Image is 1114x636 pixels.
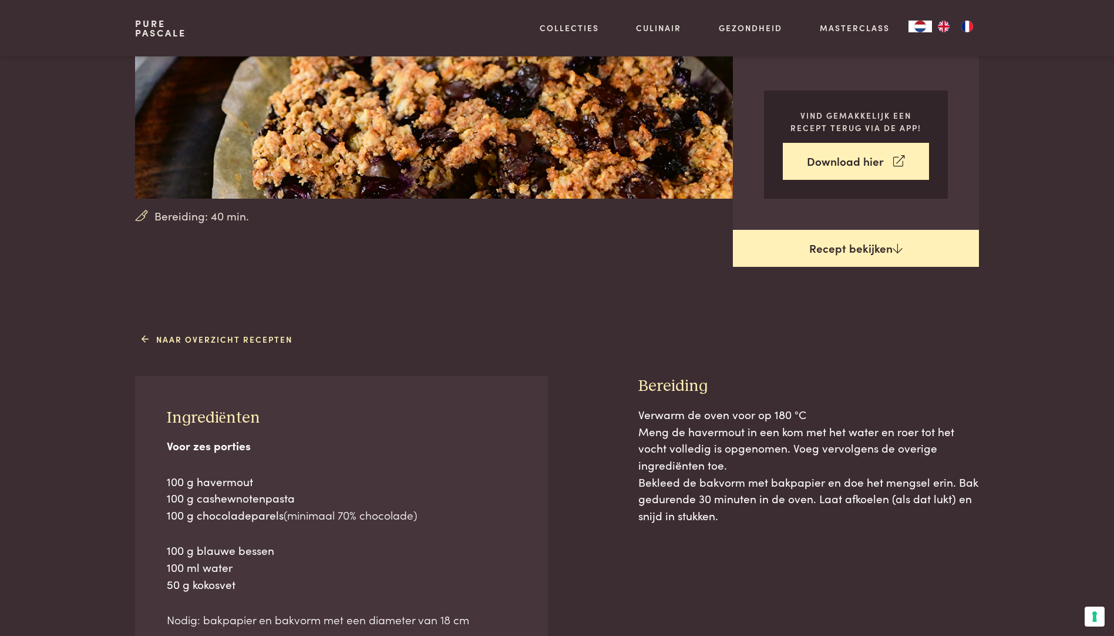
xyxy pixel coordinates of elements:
span: Meng de havermout in een kom met het water en roer tot het vocht volledig is opgenomen. Voeg verv... [638,423,954,473]
span: Ingrediënten [167,410,260,426]
a: Recept bekijken [733,230,979,267]
span: 100 g havermout [167,473,253,489]
span: 100 g chocoladeparels [167,507,284,523]
a: FR [955,21,979,32]
a: Naar overzicht recepten [142,333,292,346]
p: Nodig: bakpapier en bakvorm met een diameter van 18 cm [167,611,517,628]
a: NL [908,21,932,32]
a: Gezondheid [719,22,782,34]
span: 100 g blauwe bessen [167,542,274,558]
a: Masterclass [820,22,890,34]
a: Download hier [783,143,929,180]
strong: Voor zes porties [167,437,251,453]
ul: Language list [932,21,979,32]
span: 50 g kokosvet [167,576,235,592]
span: Bereiding: 40 min. [154,207,249,225]
a: EN [932,21,955,32]
span: Bekleed de bakvorm met bakpapier en doe het mengsel erin. Bak gedurende 30 minuten in de oven. La... [638,474,978,523]
a: Culinair [636,22,681,34]
h3: Bereiding [638,376,979,397]
p: Vind gemakkelijk een recept terug via de app! [783,109,929,133]
a: PurePascale [135,19,186,38]
p: (minimaal 70% chocolade) [167,473,517,524]
span: 100 g cashewnotenpasta [167,490,295,506]
button: Uw voorkeuren voor toestemming voor trackingtechnologieën [1085,607,1105,627]
aside: Language selected: Nederlands [908,21,979,32]
a: Collecties [540,22,599,34]
div: Language [908,21,932,32]
span: 100 ml water [167,559,233,575]
span: Verwarm de oven voor op 180 °C [638,406,806,422]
